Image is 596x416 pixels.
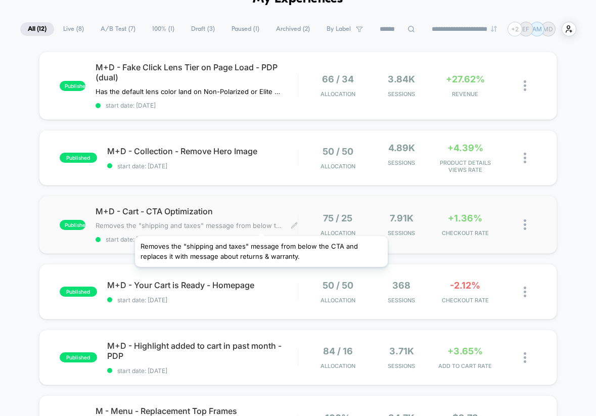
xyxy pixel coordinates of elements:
[436,297,494,304] span: CHECKOUT RATE
[224,22,267,36] span: Paused ( 1 )
[56,22,91,36] span: Live ( 8 )
[96,102,298,109] span: start date: [DATE]
[436,362,494,369] span: ADD TO CART RATE
[323,346,353,356] span: 84 / 16
[107,162,298,170] span: start date: [DATE]
[107,280,298,290] span: M+D - Your Cart is Ready - Homepage
[145,22,182,36] span: 100% ( 1 )
[320,297,355,304] span: Allocation
[60,352,97,362] span: published
[96,62,298,82] span: M+D - Fake Click Lens Tier on Page Load - PDP (dual)
[60,287,97,297] span: published
[96,406,298,416] span: M - Menu - Replacement Top Frames
[524,287,526,297] img: close
[392,280,410,291] span: 368
[446,74,485,84] span: +27.62%
[268,22,317,36] span: Archived ( 2 )
[96,236,298,243] span: start date: [DATE]
[320,90,355,98] span: Allocation
[20,22,54,36] span: All ( 12 )
[60,220,85,230] span: published
[372,159,431,166] span: Sessions
[107,296,298,304] span: start date: [DATE]
[184,22,222,36] span: Draft ( 3 )
[320,229,355,237] span: Allocation
[388,143,415,153] span: 4.89k
[372,229,431,237] span: Sessions
[107,341,298,361] span: M+D - Highlight added to cart in past month - PDP
[60,153,97,163] span: published
[450,280,480,291] span: -2.12%
[320,163,355,170] span: Allocation
[491,26,497,32] img: end
[447,143,483,153] span: +4.39%
[388,74,415,84] span: 3.84k
[524,219,526,230] img: close
[96,206,298,216] span: M+D - Cart - CTA Optimization
[320,362,355,369] span: Allocation
[323,146,353,157] span: 50 / 50
[322,74,354,84] span: 66 / 34
[508,22,522,36] div: + 2
[390,213,414,223] span: 7.91k
[389,346,414,356] span: 3.71k
[524,153,526,163] img: close
[107,367,298,375] span: start date: [DATE]
[543,25,553,33] p: MD
[107,146,298,156] span: M+D - Collection - Remove Hero Image
[436,159,494,173] span: PRODUCT DETAILS VIEWS RATE
[436,229,494,237] span: CHECKOUT RATE
[323,213,352,223] span: 75 / 25
[532,25,542,33] p: AM
[327,25,351,33] span: By Label
[447,346,483,356] span: +3.65%
[60,81,85,91] span: published
[96,87,283,96] span: Has the default lens color land on Non-Polarized or Elite Polarized to see if that performs bette...
[93,22,143,36] span: A/B Test ( 7 )
[372,297,431,304] span: Sessions
[524,352,526,363] img: close
[323,280,353,291] span: 50 / 50
[448,213,482,223] span: +1.36%
[372,90,431,98] span: Sessions
[524,80,526,91] img: close
[96,221,283,229] span: Removes the "shipping and taxes" message from below the CTA and replaces it with message about re...
[522,25,529,33] p: EF
[372,362,431,369] span: Sessions
[436,90,494,98] span: REVENUE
